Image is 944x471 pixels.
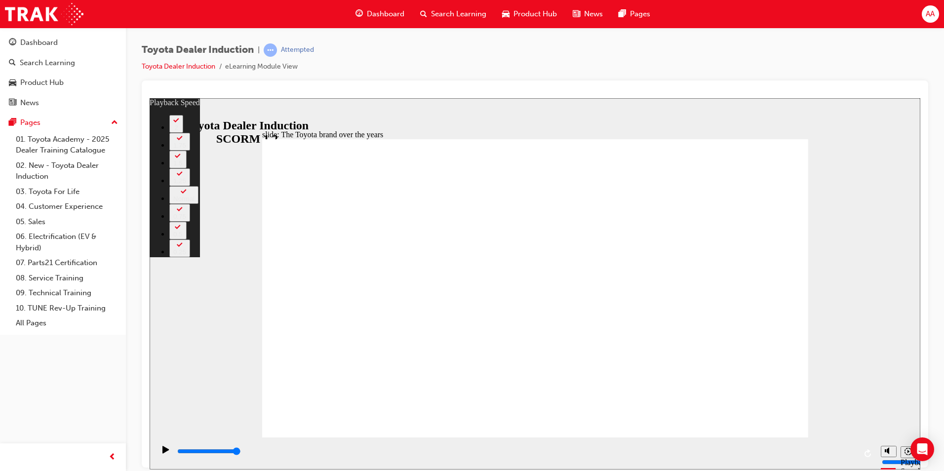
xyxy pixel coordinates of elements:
a: Product Hub [4,74,122,92]
a: 09. Technical Training [12,285,122,301]
a: search-iconSearch Learning [412,4,494,24]
span: pages-icon [619,8,626,20]
div: Pages [20,117,40,128]
a: car-iconProduct Hub [494,4,565,24]
div: Search Learning [20,57,75,69]
button: DashboardSearch LearningProduct HubNews [4,32,122,114]
div: misc controls [726,339,766,371]
button: Play (Ctrl+Alt+P) [5,347,22,364]
a: Toyota Dealer Induction [142,62,215,71]
a: Dashboard [4,34,122,52]
div: 2 [24,26,30,33]
div: News [20,97,39,109]
button: Playback speed [751,348,766,360]
span: guage-icon [9,39,16,47]
span: News [584,8,603,20]
button: AA [922,5,939,23]
button: Mute (Ctrl+Alt+M) [731,348,747,359]
span: learningRecordVerb_ATTEMPT-icon [264,43,277,57]
a: 02. New - Toyota Dealer Induction [12,158,122,184]
a: news-iconNews [565,4,611,24]
div: playback controls [5,339,726,371]
a: 04. Customer Experience [12,199,122,214]
span: car-icon [9,78,16,87]
span: AA [926,8,935,20]
div: Product Hub [20,77,64,88]
span: guage-icon [355,8,363,20]
div: Playback Speed [751,360,766,378]
img: Trak [5,3,83,25]
span: up-icon [111,117,118,129]
a: 07. Parts21 Certification [12,255,122,271]
a: 05. Sales [12,214,122,230]
a: 03. Toyota For Life [12,184,122,199]
span: Toyota Dealer Induction [142,44,254,56]
div: Attempted [281,45,314,55]
span: news-icon [573,8,580,20]
button: Pages [4,114,122,132]
span: Dashboard [367,8,404,20]
a: 01. Toyota Academy - 2025 Dealer Training Catalogue [12,132,122,158]
span: search-icon [420,8,427,20]
a: guage-iconDashboard [348,4,412,24]
span: | [258,44,260,56]
button: Replay (Ctrl+Alt+R) [711,348,726,363]
span: pages-icon [9,118,16,127]
button: 2 [20,17,34,35]
a: 06. Electrification (EV & Hybrid) [12,229,122,255]
span: Product Hub [513,8,557,20]
a: 08. Service Training [12,271,122,286]
span: car-icon [502,8,510,20]
div: Open Intercom Messenger [910,437,934,461]
span: news-icon [9,99,16,108]
a: 10. TUNE Rev-Up Training [12,301,122,316]
a: Search Learning [4,54,122,72]
a: All Pages [12,315,122,331]
a: News [4,94,122,112]
span: search-icon [9,59,16,68]
input: slide progress [28,349,91,357]
li: eLearning Module View [225,61,298,73]
input: volume [732,360,796,368]
span: prev-icon [109,451,116,464]
span: Search Learning [431,8,486,20]
div: Dashboard [20,37,58,48]
a: pages-iconPages [611,4,658,24]
span: Pages [630,8,650,20]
